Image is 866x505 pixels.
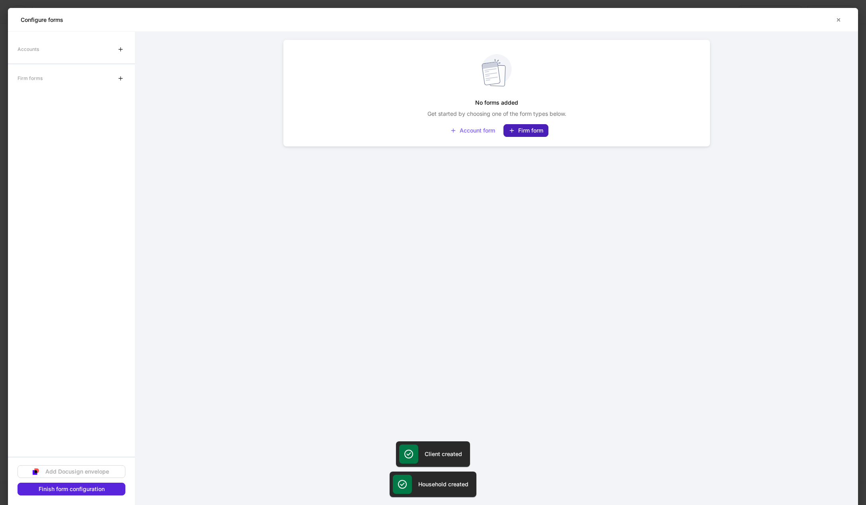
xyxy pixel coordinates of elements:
div: Firm form [509,127,543,134]
h5: No forms added [475,96,518,110]
h5: Configure forms [21,16,63,24]
p: Get started by choosing one of the form types below. [427,110,566,118]
h5: Household created [418,480,468,488]
button: Account form [445,124,500,137]
div: Firm forms [18,71,43,85]
button: Firm form [503,124,548,137]
div: Finish form configuration [39,486,105,492]
button: Finish form configuration [18,483,125,495]
h5: Client created [425,450,462,458]
div: Account form [450,127,495,134]
div: Accounts [18,42,39,56]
